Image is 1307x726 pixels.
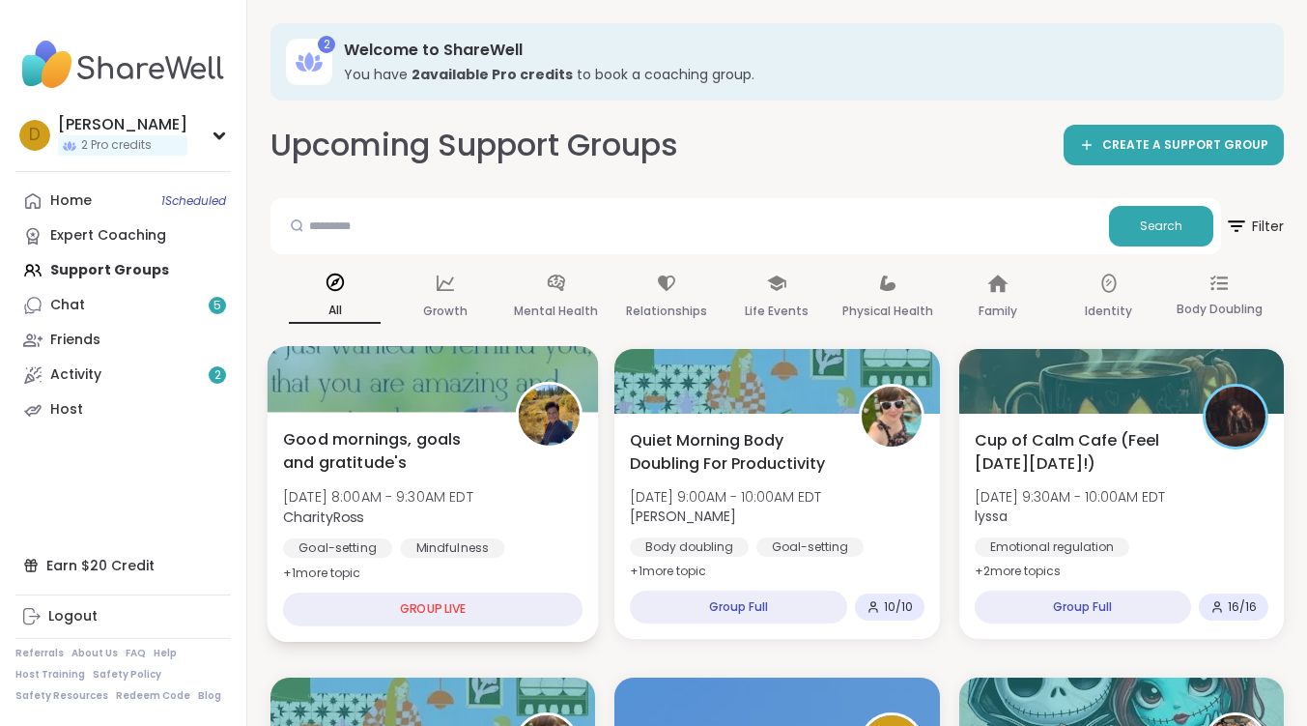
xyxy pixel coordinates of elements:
span: 5 [213,298,221,314]
img: lyssa [1206,387,1265,447]
a: Referrals [15,647,64,660]
a: FAQ [126,647,146,660]
a: Expert Coaching [15,218,231,253]
a: Host [15,392,231,427]
div: Group Full [630,591,846,624]
p: Identity [1085,300,1132,323]
span: [DATE] 9:00AM - 10:00AM EDT [630,487,821,507]
img: Adrienne_QueenOfTheDawn [862,387,922,447]
a: Friends [15,323,231,358]
div: Group Full [975,591,1191,624]
a: Logout [15,599,231,634]
span: Filter [1225,203,1284,249]
b: CharityRoss [283,507,364,526]
a: Home1Scheduled [15,184,231,218]
a: Chat5 [15,288,231,323]
a: Host Training [15,668,85,682]
div: Home [50,191,92,211]
a: CREATE A SUPPORT GROUP [1064,125,1284,165]
b: [PERSON_NAME] [630,507,736,526]
p: Relationships [626,300,707,323]
div: Activity [50,365,101,385]
p: Family [979,300,1017,323]
span: 2 [214,367,221,384]
div: Expert Coaching [50,226,166,246]
div: Friends [50,331,100,350]
a: Safety Resources [15,689,108,703]
p: Body Doubling [1177,298,1263,321]
b: 2 available Pro credit s [412,65,573,84]
span: CREATE A SUPPORT GROUP [1102,137,1268,154]
a: Blog [198,689,221,703]
span: D [29,123,41,148]
a: About Us [71,647,118,660]
div: 2 [318,36,335,53]
h3: Welcome to ShareWell [344,40,1257,61]
span: 10 / 10 [884,599,913,615]
span: 1 Scheduled [161,193,226,209]
div: Mindfulness [400,538,504,558]
div: Earn $20 Credit [15,548,231,583]
p: All [289,299,381,324]
p: Growth [423,300,468,323]
div: Chat [50,296,85,315]
p: Mental Health [514,300,598,323]
h2: Upcoming Support Groups [270,124,678,167]
span: Good mornings, goals and gratitude's [283,427,495,475]
span: 16 / 16 [1228,599,1257,615]
p: Life Events [745,300,809,323]
span: Search [1140,218,1182,235]
span: [DATE] 9:30AM - 10:00AM EDT [975,487,1165,507]
p: Physical Health [842,300,933,323]
img: CharityRoss [519,385,580,446]
button: Filter [1225,198,1284,254]
h3: You have to book a coaching group. [344,65,1257,84]
a: Redeem Code [116,689,190,703]
a: Activity2 [15,358,231,392]
div: Host [50,400,83,420]
div: GROUP LIVE [283,593,582,626]
span: 2 Pro credits [81,137,152,154]
a: Safety Policy [93,668,161,682]
div: Goal-setting [756,537,864,557]
span: [DATE] 8:00AM - 9:30AM EDT [283,487,473,507]
b: lyssa [975,507,1008,526]
button: Search [1109,206,1213,247]
div: Emotional regulation [975,537,1129,557]
span: Quiet Morning Body Doubling For Productivity [630,429,837,476]
div: Logout [48,607,98,626]
div: Body doubling [630,537,749,557]
div: [PERSON_NAME] [58,114,187,135]
a: Help [154,647,177,660]
img: ShareWell Nav Logo [15,31,231,99]
span: Cup of Calm Cafe (Feel [DATE][DATE]!) [975,429,1181,476]
div: Goal-setting [283,538,392,558]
